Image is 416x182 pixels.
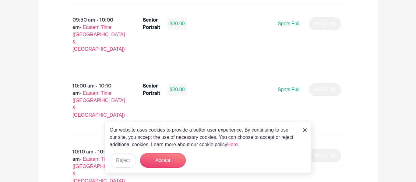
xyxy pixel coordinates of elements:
div: $20.00 [167,18,187,30]
img: close_button-5f87c8562297e5c2d7936805f587ecaba9071eb48480494691a3f1689db116b3.svg [303,128,307,132]
p: 09:50 am - 10:00 am [58,14,133,55]
button: Reject [110,153,136,168]
span: - Eastern Time ([GEOGRAPHIC_DATA] & [GEOGRAPHIC_DATA]) [72,25,125,52]
p: 10:00 am - 10:10 am [58,80,133,121]
span: Spots Full [278,87,299,92]
span: Spots Full [278,21,299,26]
div: Senior Portrait [143,82,160,97]
a: Here [227,142,238,147]
span: - Eastern Time ([GEOGRAPHIC_DATA] & [GEOGRAPHIC_DATA]) [72,91,125,118]
div: $20.00 [167,84,187,96]
div: Senior Portrait [143,16,160,31]
p: Our website uses cookies to provide a better user experience. By continuing to use our site, you ... [110,126,297,148]
button: Accept [140,153,186,168]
